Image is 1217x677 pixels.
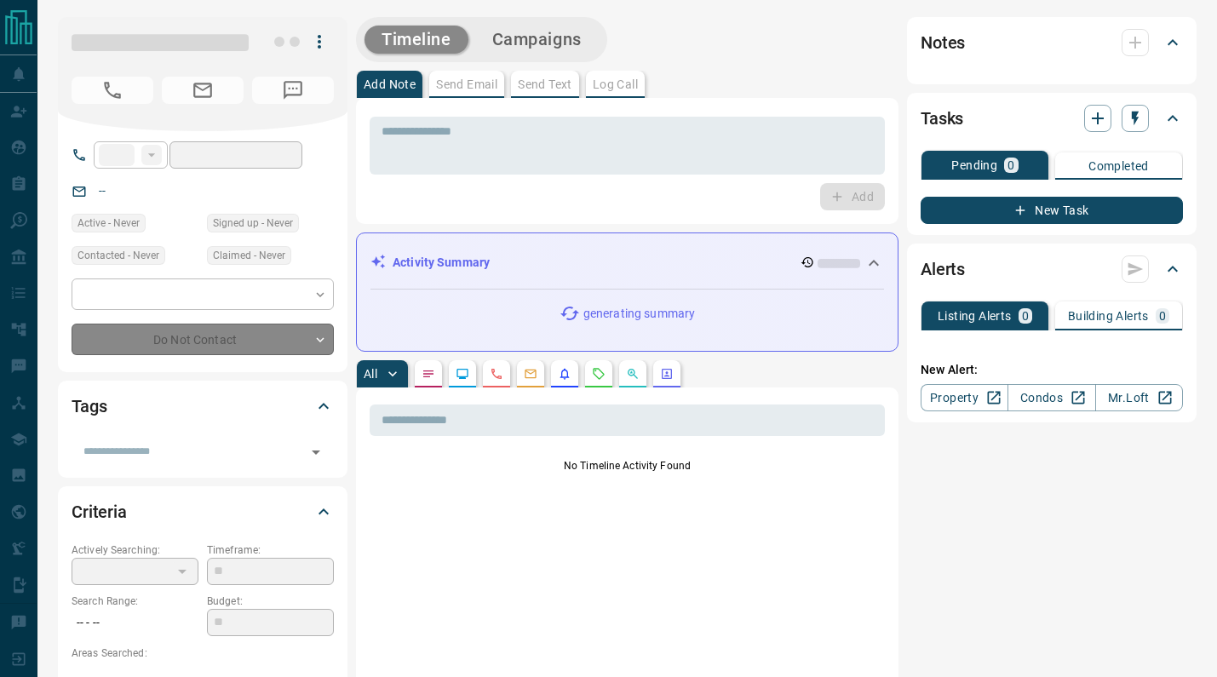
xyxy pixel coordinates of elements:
button: Campaigns [475,26,599,54]
p: Budget: [207,594,334,609]
span: Signed up - Never [213,215,293,232]
svg: Calls [490,367,503,381]
div: Criteria [72,491,334,532]
svg: Opportunities [626,367,640,381]
p: 0 [1022,310,1029,322]
h2: Notes [921,29,965,56]
button: New Task [921,197,1183,224]
h2: Tags [72,393,106,420]
h2: Alerts [921,255,965,283]
svg: Notes [422,367,435,381]
button: Timeline [365,26,468,54]
h2: Tasks [921,105,963,132]
h2: Criteria [72,498,127,525]
div: Notes [921,22,1183,63]
p: No Timeline Activity Found [370,458,885,473]
p: Completed [1088,160,1149,172]
svg: Lead Browsing Activity [456,367,469,381]
span: Active - Never [77,215,140,232]
p: Building Alerts [1068,310,1149,322]
div: Activity Summary [370,247,884,278]
span: No Email [162,77,244,104]
span: Contacted - Never [77,247,159,264]
div: Alerts [921,249,1183,290]
p: Timeframe: [207,542,334,558]
p: Areas Searched: [72,645,334,661]
div: Tasks [921,98,1183,139]
p: generating summary [583,305,695,323]
span: No Number [72,77,153,104]
span: No Number [252,77,334,104]
a: Property [921,384,1008,411]
a: Mr.Loft [1095,384,1183,411]
p: Actively Searching: [72,542,198,558]
p: All [364,368,377,380]
p: Pending [951,159,997,171]
svg: Listing Alerts [558,367,571,381]
p: Add Note [364,78,416,90]
p: 0 [1159,310,1166,322]
p: 0 [1007,159,1014,171]
p: Listing Alerts [938,310,1012,322]
svg: Agent Actions [660,367,674,381]
p: Activity Summary [393,254,490,272]
div: Tags [72,386,334,427]
button: Open [304,440,328,464]
a: -- [99,184,106,198]
span: Claimed - Never [213,247,285,264]
a: Condos [1007,384,1095,411]
p: Search Range: [72,594,198,609]
p: New Alert: [921,361,1183,379]
svg: Requests [592,367,606,381]
div: Do Not Contact [72,324,334,355]
p: -- - -- [72,609,198,637]
svg: Emails [524,367,537,381]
